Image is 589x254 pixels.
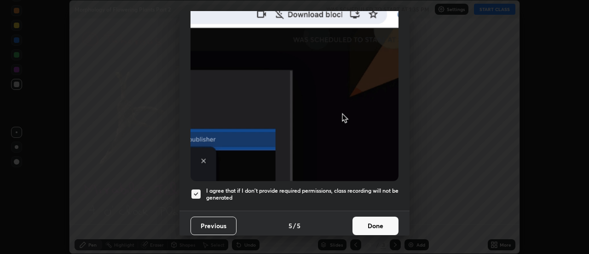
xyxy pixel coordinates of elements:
[297,221,300,230] h4: 5
[293,221,296,230] h4: /
[191,217,237,235] button: Previous
[352,217,398,235] button: Done
[289,221,292,230] h4: 5
[206,187,398,201] h5: I agree that if I don't provide required permissions, class recording will not be generated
